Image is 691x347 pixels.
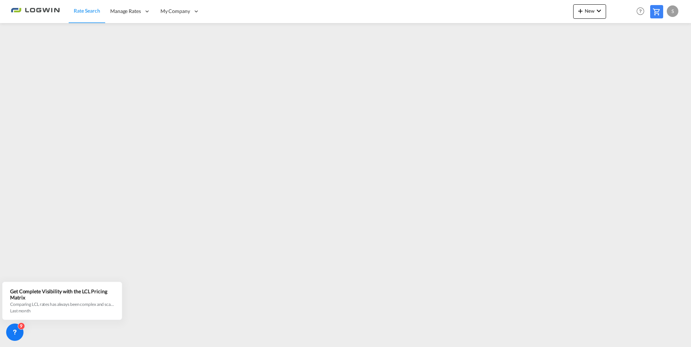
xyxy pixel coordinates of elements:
[576,8,603,14] span: New
[634,5,650,18] div: Help
[11,3,60,19] img: 2761ae10d95411efa20a1f5e0282d2d7.png
[576,6,585,15] md-icon: icon-plus 400-fg
[634,5,647,17] span: Help
[110,8,141,15] span: Manage Rates
[667,5,678,17] div: S
[160,8,190,15] span: My Company
[595,6,603,15] md-icon: icon-chevron-down
[74,8,100,14] span: Rate Search
[573,4,606,19] button: icon-plus 400-fgNewicon-chevron-down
